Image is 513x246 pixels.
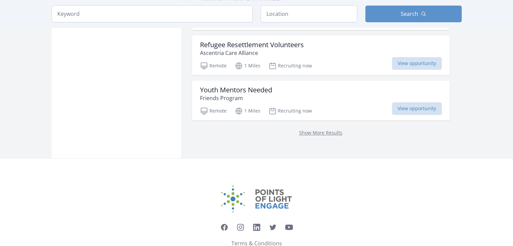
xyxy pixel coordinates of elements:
p: Ascentria Care Alliance [200,49,304,57]
input: Location [261,5,357,22]
a: Youth Mentors Needed Friends Program Remote 1 Miles Recruiting now View opportunity [192,81,450,120]
h3: Refugee Resettlement Volunteers [200,41,304,49]
p: Remote [200,107,227,115]
span: View opportunity [392,102,442,115]
p: Recruiting now [268,62,312,70]
p: 1 Miles [235,62,260,70]
a: Show More Results [299,129,342,136]
h3: Youth Mentors Needed [200,86,272,94]
p: Remote [200,62,227,70]
p: Recruiting now [268,107,312,115]
span: View opportunity [392,57,442,70]
img: Points of Light Engage [221,185,292,212]
span: Search [401,10,418,18]
p: 1 Miles [235,107,260,115]
p: Friends Program [200,94,272,102]
button: Search [365,5,462,22]
input: Keyword [52,5,253,22]
a: Refugee Resettlement Volunteers Ascentria Care Alliance Remote 1 Miles Recruiting now View opport... [192,35,450,75]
